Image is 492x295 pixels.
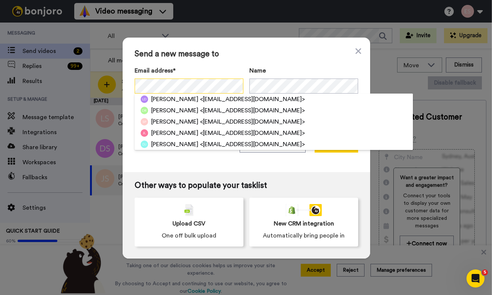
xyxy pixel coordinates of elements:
[249,66,266,75] span: Name
[141,118,148,126] img: sp.png
[200,140,305,149] span: <[EMAIL_ADDRESS][DOMAIN_NAME]>
[263,231,345,240] span: Automatically bring people in
[200,117,305,126] span: <[EMAIL_ADDRESS][DOMAIN_NAME]>
[141,129,148,137] img: jl.png
[274,219,334,228] span: New CRM integration
[172,219,205,228] span: Upload CSV
[151,117,198,126] span: [PERSON_NAME]
[135,50,358,59] span: Send a new message to
[162,231,216,240] span: One off bulk upload
[286,204,322,216] div: animation
[200,129,305,138] span: <[EMAIL_ADDRESS][DOMAIN_NAME]>
[135,181,358,190] span: Other ways to populate your tasklist
[141,95,148,103] img: ld.png
[151,140,198,149] span: [PERSON_NAME]
[184,204,193,216] img: csv-grey.png
[200,95,305,104] span: <[EMAIL_ADDRESS][DOMAIN_NAME]>
[151,129,198,138] span: [PERSON_NAME]
[200,106,305,115] span: <[EMAIL_ADDRESS][DOMAIN_NAME]>
[466,269,484,287] iframe: Intercom live chat
[151,95,198,104] span: [PERSON_NAME]
[135,66,243,75] label: Email address*
[141,141,148,148] img: dj.png
[141,107,148,114] img: dr.png
[482,269,488,275] span: 5
[151,106,198,115] span: [PERSON_NAME]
